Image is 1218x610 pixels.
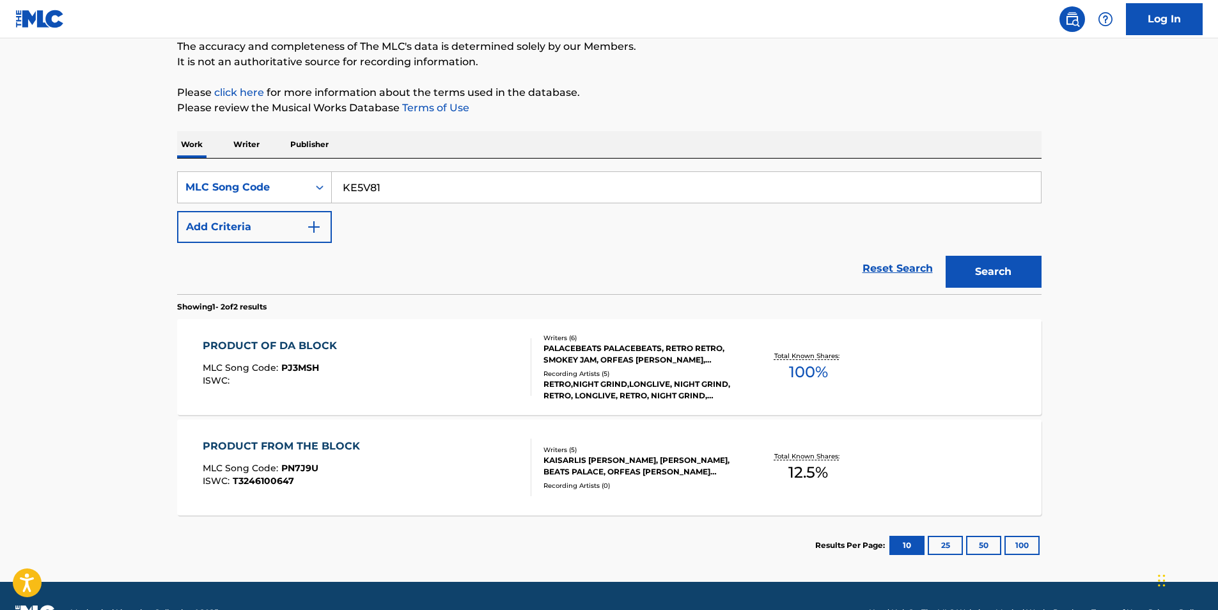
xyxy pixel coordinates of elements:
[543,343,737,366] div: PALACEBEATS PALACEBEATS, RETRO RETRO, SMOKEY JAM, ORFEAS [PERSON_NAME], [PERSON_NAME], TZANNHS [P...
[214,86,264,98] a: click here
[543,369,737,379] div: Recording Artists ( 5 )
[233,475,294,487] span: T3246100647
[203,439,366,454] div: PRODUCT FROM THE BLOCK
[203,475,233,487] span: ISWC :
[177,100,1042,116] p: Please review the Musical Works Database
[966,536,1001,555] button: 50
[281,362,319,373] span: PJ3MSH
[1154,549,1218,610] iframe: Chat Widget
[543,379,737,402] div: RETRO,NIGHT GRIND,LONGLIVE, NIGHT GRIND, RETRO, LONGLIVE, RETRO, NIGHT GRIND, LONGLIVE, RETRO & N...
[177,171,1042,294] form: Search Form
[774,351,843,361] p: Total Known Shares:
[928,536,963,555] button: 25
[185,180,301,195] div: MLC Song Code
[815,540,888,551] p: Results Per Page:
[1065,12,1080,27] img: search
[543,333,737,343] div: Writers ( 6 )
[177,301,267,313] p: Showing 1 - 2 of 2 results
[1098,12,1113,27] img: help
[774,451,843,461] p: Total Known Shares:
[543,481,737,490] div: Recording Artists ( 0 )
[203,338,343,354] div: PRODUCT OF DA BLOCK
[177,54,1042,70] p: It is not an authoritative source for recording information.
[203,375,233,386] span: ISWC :
[946,256,1042,288] button: Search
[788,461,828,484] span: 12.5 %
[889,536,925,555] button: 10
[286,131,332,158] p: Publisher
[177,211,332,243] button: Add Criteria
[203,462,281,474] span: MLC Song Code :
[1093,6,1118,32] div: Help
[1126,3,1203,35] a: Log In
[306,219,322,235] img: 9d2ae6d4665cec9f34b9.svg
[281,462,318,474] span: PN7J9U
[177,85,1042,100] p: Please for more information about the terms used in the database.
[1004,536,1040,555] button: 100
[400,102,469,114] a: Terms of Use
[789,361,828,384] span: 100 %
[177,131,207,158] p: Work
[1158,561,1166,600] div: Drag
[177,39,1042,54] p: The accuracy and completeness of The MLC's data is determined solely by our Members.
[230,131,263,158] p: Writer
[177,419,1042,515] a: PRODUCT FROM THE BLOCKMLC Song Code:PN7J9UISWC:T3246100647Writers (5)KAISARLIS [PERSON_NAME], [PE...
[203,362,281,373] span: MLC Song Code :
[543,445,737,455] div: Writers ( 5 )
[177,319,1042,415] a: PRODUCT OF DA BLOCKMLC Song Code:PJ3MSHISWC:Writers (6)PALACEBEATS PALACEBEATS, RETRO RETRO, SMOK...
[543,455,737,478] div: KAISARLIS [PERSON_NAME], [PERSON_NAME], BEATS PALACE, ORFEAS [PERSON_NAME] [PERSON_NAME] [PERSON_...
[856,254,939,283] a: Reset Search
[1059,6,1085,32] a: Public Search
[15,10,65,28] img: MLC Logo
